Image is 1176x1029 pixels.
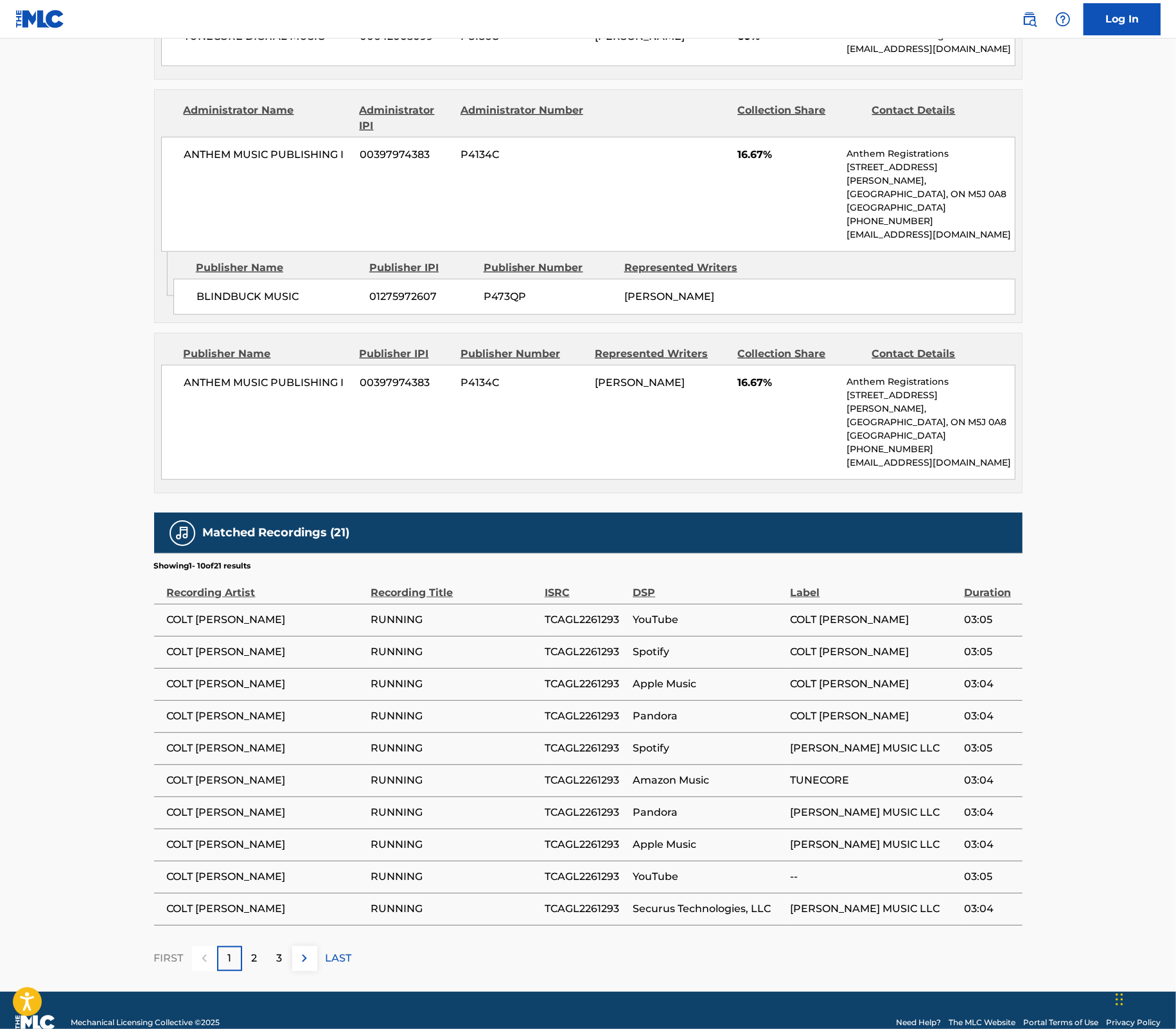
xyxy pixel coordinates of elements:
[847,456,1014,470] p: [EMAIL_ADDRESS][DOMAIN_NAME]
[371,805,538,820] span: RUNNING
[624,290,714,303] span: [PERSON_NAME]
[791,676,958,692] span: COLT [PERSON_NAME]
[545,676,626,692] span: TCAGL2261293
[167,869,365,884] span: COLT [PERSON_NAME]
[203,525,350,540] h5: Matched Recordings (21)
[196,260,360,276] div: Publisher Name
[167,741,365,756] span: COLT [PERSON_NAME]
[964,837,1016,852] span: 03:04
[964,612,1016,628] span: 03:05
[360,375,451,391] span: 00397974383
[633,869,784,884] span: YouTube
[360,346,451,362] div: Publisher IPI
[847,201,1014,215] p: [GEOGRAPHIC_DATA]
[184,103,350,134] div: Administrator Name
[964,741,1016,756] span: 03:05
[360,103,451,134] div: Administrator IPI
[277,951,283,966] p: 3
[1055,12,1071,27] img: help
[252,951,258,966] p: 2
[545,572,626,601] div: ISRC
[545,708,626,724] span: TCAGL2261293
[791,901,958,917] span: [PERSON_NAME] MUSIC LLC
[633,676,784,692] span: Apple Music
[545,837,626,852] span: TCAGL2261293
[964,805,1016,820] span: 03:04
[791,572,958,601] div: Label
[737,147,837,163] span: 16.67%
[964,869,1016,884] span: 03:05
[847,443,1014,456] p: [PHONE_NUMBER]
[964,901,1016,917] span: 03:04
[484,289,615,304] span: P473QP
[154,951,184,966] p: FIRST
[461,346,585,362] div: Publisher Number
[872,346,997,362] div: Contact Details
[595,376,685,389] span: [PERSON_NAME]
[964,676,1016,692] span: 03:04
[896,1017,941,1028] a: Need Help?
[847,42,1014,56] p: [EMAIL_ADDRESS][DOMAIN_NAME]
[964,708,1016,724] span: 03:04
[1112,967,1176,1029] iframe: Chat Widget
[167,805,365,820] span: COLT [PERSON_NAME]
[791,837,958,852] span: [PERSON_NAME] MUSIC LLC
[545,612,626,628] span: TCAGL2261293
[461,103,585,134] div: Administrator Number
[791,741,958,756] span: [PERSON_NAME] MUSIC LLC
[633,708,784,724] span: Pandora
[371,708,538,724] span: RUNNING
[371,644,538,660] span: RUNNING
[633,644,784,660] span: Spotify
[167,612,365,628] span: COLT [PERSON_NAME]
[949,1017,1015,1028] a: The MLC Website
[326,951,352,966] p: LAST
[633,805,784,820] span: Pandora
[633,837,784,852] span: Apple Music
[1017,6,1042,32] a: Public Search
[71,1017,220,1028] span: Mechanical Licensing Collective © 2025
[1022,12,1037,27] img: search
[737,103,862,134] div: Collection Share
[633,741,784,756] span: Spotify
[847,375,1014,389] p: Anthem Registrations
[847,416,1014,429] p: [GEOGRAPHIC_DATA], ON M5J 0A8
[545,901,626,917] span: TCAGL2261293
[297,951,312,966] img: right
[847,215,1014,228] p: [PHONE_NUMBER]
[371,612,538,628] span: RUNNING
[847,429,1014,443] p: [GEOGRAPHIC_DATA]
[167,773,365,788] span: COLT [PERSON_NAME]
[545,869,626,884] span: TCAGL2261293
[184,375,351,391] span: ANTHEM MUSIC PUBLISHING I
[545,741,626,756] span: TCAGL2261293
[791,869,958,884] span: --
[545,805,626,820] span: TCAGL2261293
[154,560,251,572] p: Showing 1 - 10 of 21 results
[847,188,1014,201] p: [GEOGRAPHIC_DATA], ON M5J 0A8
[737,375,837,391] span: 16.67%
[227,951,231,966] p: 1
[360,147,451,163] span: 00397974383
[791,773,958,788] span: TUNECORE
[545,773,626,788] span: TCAGL2261293
[371,676,538,692] span: RUNNING
[369,260,474,276] div: Publisher IPI
[1116,980,1123,1019] div: Drag
[964,572,1016,601] div: Duration
[1084,3,1161,35] a: Log In
[197,289,360,304] span: BLINDBUCK MUSIC
[791,805,958,820] span: [PERSON_NAME] MUSIC LLC
[737,346,862,362] div: Collection Share
[370,289,474,304] span: 01275972607
[15,10,65,28] img: MLC Logo
[167,676,365,692] span: COLT [PERSON_NAME]
[847,161,1014,188] p: [STREET_ADDRESS][PERSON_NAME],
[184,147,351,163] span: ANTHEM MUSIC PUBLISHING I
[167,572,365,601] div: Recording Artist
[964,773,1016,788] span: 03:04
[633,572,784,601] div: DSP
[371,901,538,917] span: RUNNING
[791,708,958,724] span: COLT [PERSON_NAME]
